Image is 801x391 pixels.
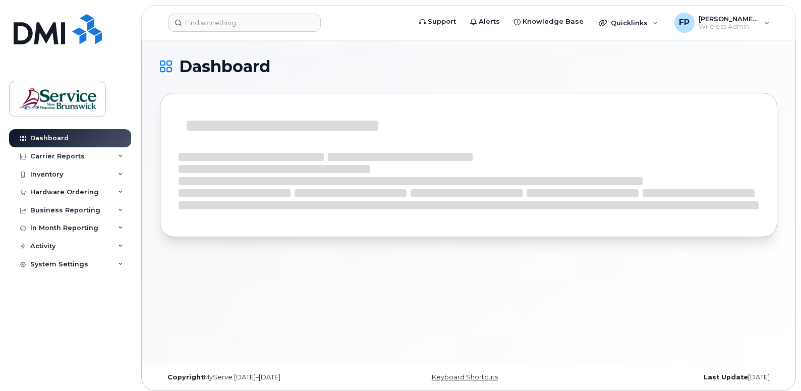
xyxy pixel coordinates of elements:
div: [DATE] [571,373,777,381]
strong: Copyright [167,373,204,381]
strong: Last Update [704,373,748,381]
a: Keyboard Shortcuts [432,373,498,381]
div: MyServe [DATE]–[DATE] [160,373,366,381]
span: Dashboard [179,59,270,74]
